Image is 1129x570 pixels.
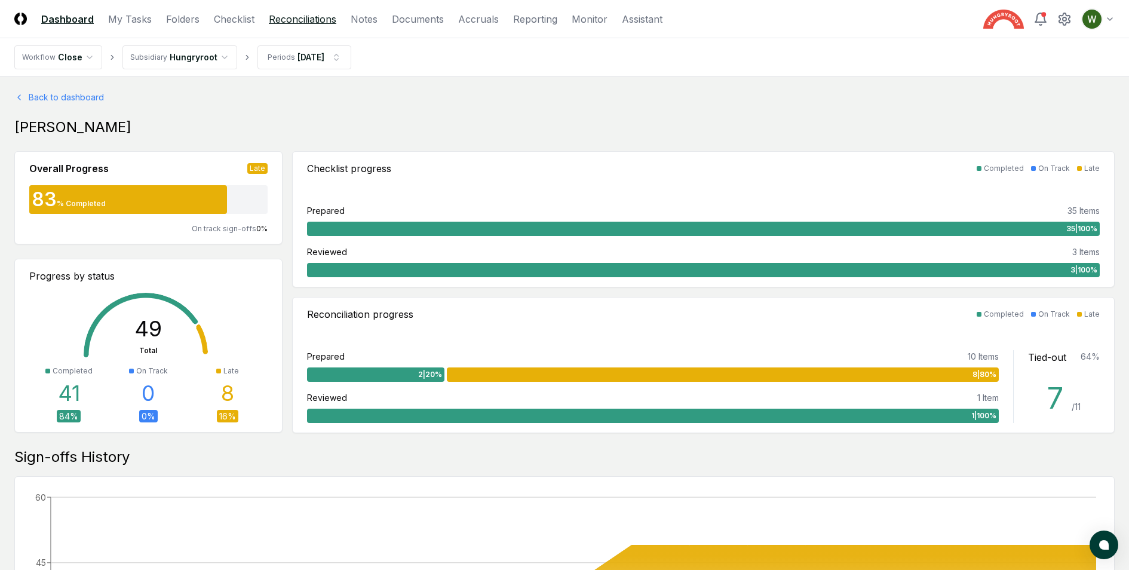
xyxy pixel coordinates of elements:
div: / 11 [1072,400,1081,413]
div: Periods [268,52,295,63]
div: Reviewed [307,246,347,258]
a: Documents [392,12,444,26]
div: % Completed [57,198,106,209]
div: 8 [221,381,234,405]
span: 2 | 20 % [418,369,442,380]
span: 8 | 80 % [972,369,996,380]
div: 3 Items [1072,246,1100,258]
div: On Track [1038,163,1070,174]
div: Subsidiary [130,52,167,63]
div: 84 % [57,410,81,422]
a: Checklist [214,12,254,26]
div: 7 [1047,384,1072,413]
div: On Track [1038,309,1070,320]
span: 1 | 100 % [971,410,996,421]
div: Prepared [307,350,345,363]
a: Notes [351,12,378,26]
a: Accruals [458,12,499,26]
a: Folders [166,12,200,26]
tspan: 45 [36,557,46,568]
tspan: 60 [35,492,46,502]
div: 41 [58,381,80,405]
div: Completed [984,163,1024,174]
span: 0 % [256,224,268,233]
span: 35 | 100 % [1066,223,1097,234]
div: Sign-offs History [14,448,1115,467]
button: Periods[DATE] [257,45,351,69]
div: Overall Progress [29,161,109,176]
a: Monitor [572,12,608,26]
a: Assistant [622,12,662,26]
span: 3 | 100 % [1070,265,1097,275]
a: My Tasks [108,12,152,26]
div: Reviewed [307,391,347,404]
div: Late [1084,163,1100,174]
div: [DATE] [297,51,324,63]
a: Reporting [513,12,557,26]
span: On track sign-offs [192,224,256,233]
div: Completed [53,366,93,376]
div: [PERSON_NAME] [14,118,1115,137]
a: Reconciliation progressCompletedOn TrackLatePrepared10 Items2|20%8|80%Reviewed1 Item1|100%Tied-ou... [292,297,1115,433]
div: Late [1084,309,1100,320]
div: 1 Item [977,391,999,404]
div: 64 % [1081,350,1100,364]
button: atlas-launcher [1090,531,1118,559]
a: Checklist progressCompletedOn TrackLatePrepared35 Items35|100%Reviewed3 Items3|100% [292,151,1115,287]
div: 83 [29,190,57,209]
div: 16 % [217,410,238,422]
img: Hungryroot logo [983,10,1024,29]
div: Workflow [22,52,56,63]
div: Prepared [307,204,345,217]
div: Completed [984,309,1024,320]
div: 35 Items [1067,204,1100,217]
a: Dashboard [41,12,94,26]
img: ACg8ocIK_peNeqvot3Ahh9567LsVhi0q3GD2O_uFDzmfmpbAfkCWeQ=s96-c [1082,10,1102,29]
div: 10 Items [968,350,999,363]
img: Logo [14,13,27,25]
nav: breadcrumb [14,45,351,69]
div: Tied-out [1028,350,1066,364]
div: Checklist progress [307,161,391,176]
a: Back to dashboard [14,91,1115,103]
a: Reconciliations [269,12,336,26]
div: Reconciliation progress [307,307,413,321]
div: Progress by status [29,269,268,283]
div: Late [223,366,239,376]
div: Late [247,163,268,174]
